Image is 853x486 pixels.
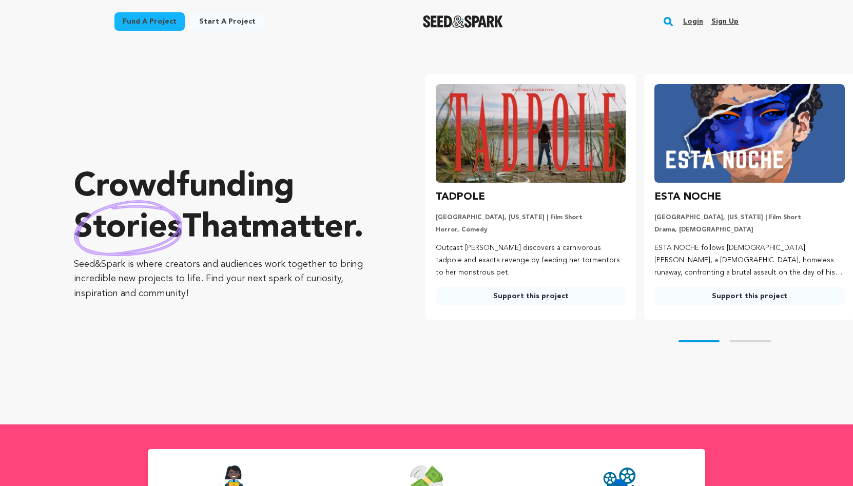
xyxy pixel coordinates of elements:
a: Support this project [436,287,626,305]
img: hand sketched image [74,200,182,256]
p: [GEOGRAPHIC_DATA], [US_STATE] | Film Short [436,213,626,222]
img: ESTA NOCHE image [654,84,845,183]
p: ESTA NOCHE follows [DEMOGRAPHIC_DATA] [PERSON_NAME], a [DEMOGRAPHIC_DATA], homeless runaway, conf... [654,242,845,279]
h3: ESTA NOCHE [654,189,721,205]
a: Support this project [654,287,845,305]
a: Login [683,13,703,30]
p: [GEOGRAPHIC_DATA], [US_STATE] | Film Short [654,213,845,222]
img: TADPOLE image [436,84,626,183]
p: Crowdfunding that . [74,167,384,249]
a: Start a project [191,12,264,31]
a: Seed&Spark Homepage [423,15,503,28]
h3: TADPOLE [436,189,485,205]
a: Fund a project [114,12,185,31]
a: Sign up [711,13,739,30]
p: Outcast [PERSON_NAME] discovers a carnivorous tadpole and exacts revenge by feeding her tormentor... [436,242,626,279]
p: Seed&Spark is where creators and audiences work together to bring incredible new projects to life... [74,257,384,301]
img: Seed&Spark Logo Dark Mode [423,15,503,28]
span: matter [251,212,354,245]
p: Horror, Comedy [436,226,626,234]
p: Drama, [DEMOGRAPHIC_DATA] [654,226,845,234]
